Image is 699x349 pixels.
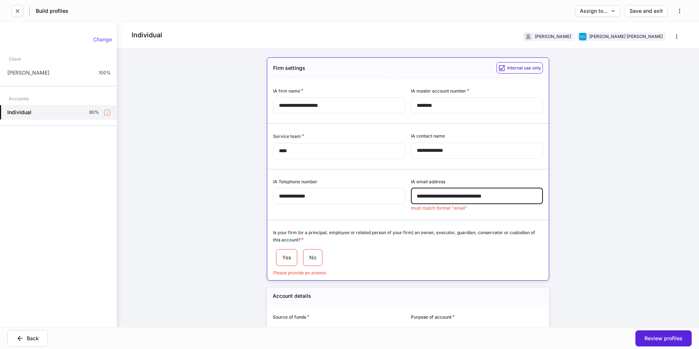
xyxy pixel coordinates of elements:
[645,336,683,341] div: Review profiles
[411,87,469,94] h6: IA master account number
[411,178,445,185] h6: IA email address
[575,5,620,17] button: Assign to...
[411,205,543,211] p: must match format "email"
[630,8,663,14] div: Save and exit
[273,229,543,243] h6: Is your firm (or a principal, employee or related person of your firm) an owner, executor, guardi...
[273,87,303,94] h6: IA firm name
[579,33,586,40] img: charles-schwab-BFYFdbvS.png
[273,64,305,72] h5: Firm settings
[7,69,49,76] p: [PERSON_NAME]
[411,132,445,139] h6: IA contact name
[273,178,317,185] h6: IA Telephone number
[9,92,29,105] div: Accounts
[273,313,405,320] div: Source of funds
[580,8,616,14] div: Assign to...
[589,33,663,40] div: [PERSON_NAME] [PERSON_NAME]
[535,33,571,40] div: [PERSON_NAME]
[89,109,99,115] p: 60%
[93,37,112,42] div: Change
[7,109,31,116] h5: Individual
[16,335,39,342] div: Back
[132,31,162,40] h4: Individual
[7,330,48,347] button: Back
[411,313,543,320] div: Purpose of account
[507,64,541,71] h6: Internal use only
[88,34,117,45] button: Change
[411,321,543,333] div: Check all that apply.
[99,70,111,76] p: 100%
[273,270,543,276] p: Please provide an answer.
[36,7,68,15] h5: Build profiles
[9,53,21,65] div: Client
[273,321,405,333] div: Check all that apply.
[625,5,668,17] button: Save and exit
[273,292,311,300] h5: Account details
[273,132,304,140] h6: Service team
[635,330,692,346] button: Review profiles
